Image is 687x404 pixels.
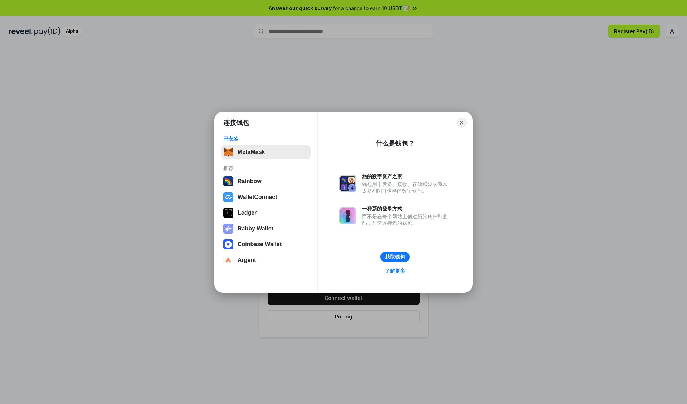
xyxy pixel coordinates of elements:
[381,266,409,276] a: 了解更多
[223,208,233,218] img: svg+xml,%3Csvg%20xmlns%3D%22http%3A%2F%2Fwww.w3.org%2F2000%2Fsvg%22%20width%3D%2228%22%20height%3...
[380,252,410,262] button: 获取钱包
[223,239,233,249] img: svg+xml,%3Csvg%20width%3D%2228%22%20height%3D%2228%22%20viewBox%3D%220%200%2028%2028%22%20fill%3D...
[238,178,262,185] div: Rainbow
[223,192,233,202] img: svg+xml,%3Csvg%20width%3D%2228%22%20height%3D%2228%22%20viewBox%3D%220%200%2028%2028%22%20fill%3D...
[362,173,451,180] div: 您的数字资产之家
[339,175,356,192] img: svg+xml,%3Csvg%20xmlns%3D%22http%3A%2F%2Fwww.w3.org%2F2000%2Fsvg%22%20fill%3D%22none%22%20viewBox...
[223,118,249,127] h1: 连接钱包
[238,210,257,216] div: Ledger
[223,136,309,142] div: 已安装
[385,254,405,260] div: 获取钱包
[223,165,309,171] div: 推荐
[223,176,233,186] img: svg+xml,%3Csvg%20width%3D%22120%22%20height%3D%22120%22%20viewBox%3D%220%200%20120%20120%22%20fil...
[221,222,311,236] button: Rabby Wallet
[238,241,282,248] div: Coinbase Wallet
[221,237,311,252] button: Coinbase Wallet
[238,149,265,155] div: MetaMask
[376,139,414,148] div: 什么是钱包？
[221,174,311,189] button: Rainbow
[457,118,467,128] button: Close
[223,224,233,234] img: svg+xml,%3Csvg%20xmlns%3D%22http%3A%2F%2Fwww.w3.org%2F2000%2Fsvg%22%20fill%3D%22none%22%20viewBox...
[223,255,233,265] img: svg+xml,%3Csvg%20width%3D%2228%22%20height%3D%2228%22%20viewBox%3D%220%200%2028%2028%22%20fill%3D...
[238,257,256,263] div: Argent
[223,147,233,157] img: svg+xml,%3Csvg%20fill%3D%22none%22%20height%3D%2233%22%20viewBox%3D%220%200%2035%2033%22%20width%...
[339,207,356,224] img: svg+xml,%3Csvg%20xmlns%3D%22http%3A%2F%2Fwww.w3.org%2F2000%2Fsvg%22%20fill%3D%22none%22%20viewBox...
[362,213,451,226] div: 而不是在每个网站上创建新的账户和密码，只需连接您的钱包。
[362,181,451,194] div: 钱包用于发送、接收、存储和显示像以太坊和NFT这样的数字资产。
[362,205,451,212] div: 一种新的登录方式
[221,145,311,159] button: MetaMask
[221,253,311,267] button: Argent
[385,268,405,274] div: 了解更多
[221,206,311,220] button: Ledger
[238,225,273,232] div: Rabby Wallet
[221,190,311,204] button: WalletConnect
[238,194,277,200] div: WalletConnect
